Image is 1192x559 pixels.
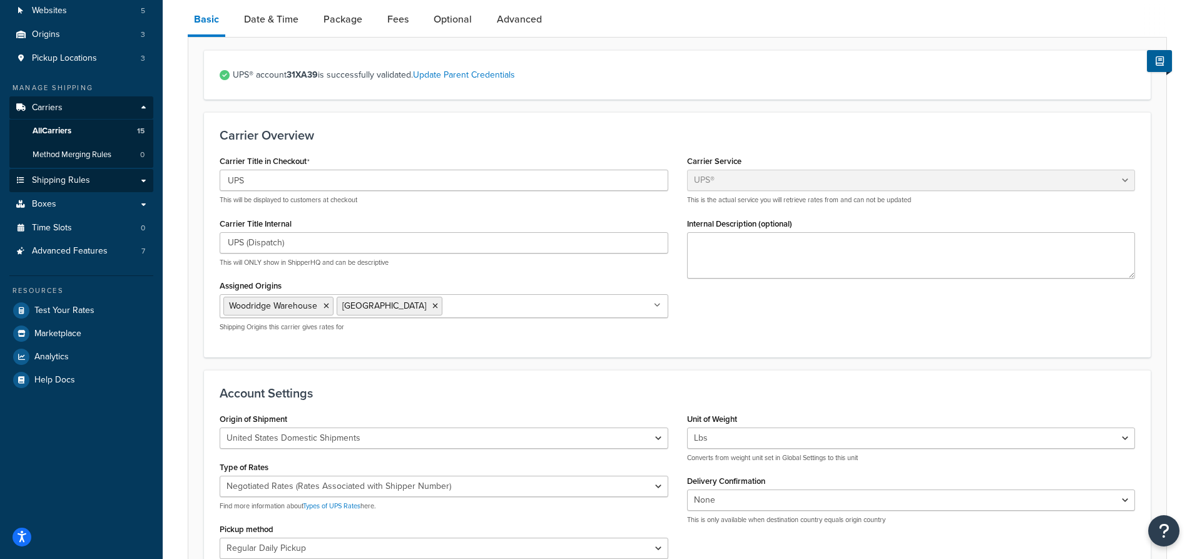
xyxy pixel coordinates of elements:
a: Types of UPS Rates [303,501,360,511]
strong: 31XA39 [287,68,318,81]
label: Unit of Weight [687,414,737,424]
span: UPS® account is successfully validated. [233,66,1135,84]
h3: Account Settings [220,386,1135,400]
button: Show Help Docs [1147,50,1172,72]
span: Pickup Locations [32,53,97,64]
a: Pickup Locations3 [9,47,153,70]
p: This will ONLY show in ShipperHQ and can be descriptive [220,258,668,267]
label: Delivery Confirmation [687,476,765,486]
a: Boxes [9,193,153,216]
p: This is only available when destination country equals origin country [687,515,1136,525]
a: Package [317,4,369,34]
span: Carriers [32,103,63,113]
a: Basic [188,4,225,37]
h3: Carrier Overview [220,128,1135,142]
li: Advanced Features [9,240,153,263]
span: 5 [141,6,145,16]
span: Test Your Rates [34,305,94,316]
p: Find more information about here. [220,501,668,511]
li: Pickup Locations [9,47,153,70]
a: Analytics [9,346,153,368]
span: Shipping Rules [32,175,90,186]
button: Open Resource Center [1148,515,1179,546]
label: Assigned Origins [220,281,282,290]
label: Carrier Service [687,156,741,166]
span: [GEOGRAPHIC_DATA] [342,299,426,312]
label: Type of Rates [220,463,268,472]
span: 0 [140,150,145,160]
span: Advanced Features [32,246,108,257]
li: Origins [9,23,153,46]
li: Carriers [9,96,153,168]
span: Boxes [32,199,56,210]
label: Carrier Title in Checkout [220,156,310,167]
span: 7 [141,246,145,257]
label: Carrier Title Internal [220,219,292,228]
a: AllCarriers15 [9,120,153,143]
a: Test Your Rates [9,299,153,322]
span: Woodridge Warehouse [229,299,317,312]
p: This will be displayed to customers at checkout [220,195,668,205]
a: Update Parent Credentials [413,68,515,81]
a: Method Merging Rules0 [9,143,153,167]
span: 0 [141,223,145,233]
label: Origin of Shipment [220,414,287,424]
a: Time Slots0 [9,217,153,240]
span: Method Merging Rules [33,150,111,160]
div: Resources [9,285,153,296]
span: All Carriers [33,126,71,136]
span: 3 [141,29,145,40]
span: Origins [32,29,60,40]
a: Optional [427,4,478,34]
p: Converts from weight unit set in Global Settings to this unit [687,453,1136,463]
label: Pickup method [220,525,273,534]
a: Shipping Rules [9,169,153,192]
p: This is the actual service you will retrieve rates from and can not be updated [687,195,1136,205]
a: Advanced [491,4,548,34]
li: Time Slots [9,217,153,240]
span: Help Docs [34,375,75,386]
span: Websites [32,6,67,16]
a: Date & Time [238,4,305,34]
span: Analytics [34,352,69,362]
p: Shipping Origins this carrier gives rates for [220,322,668,332]
a: Help Docs [9,369,153,391]
a: Marketplace [9,322,153,345]
a: Fees [381,4,415,34]
li: Method Merging Rules [9,143,153,167]
a: Carriers [9,96,153,120]
span: Marketplace [34,329,81,339]
a: Origins3 [9,23,153,46]
label: Internal Description (optional) [687,219,792,228]
a: Advanced Features7 [9,240,153,263]
div: Manage Shipping [9,83,153,93]
span: 15 [137,126,145,136]
span: 3 [141,53,145,64]
span: Time Slots [32,223,72,233]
